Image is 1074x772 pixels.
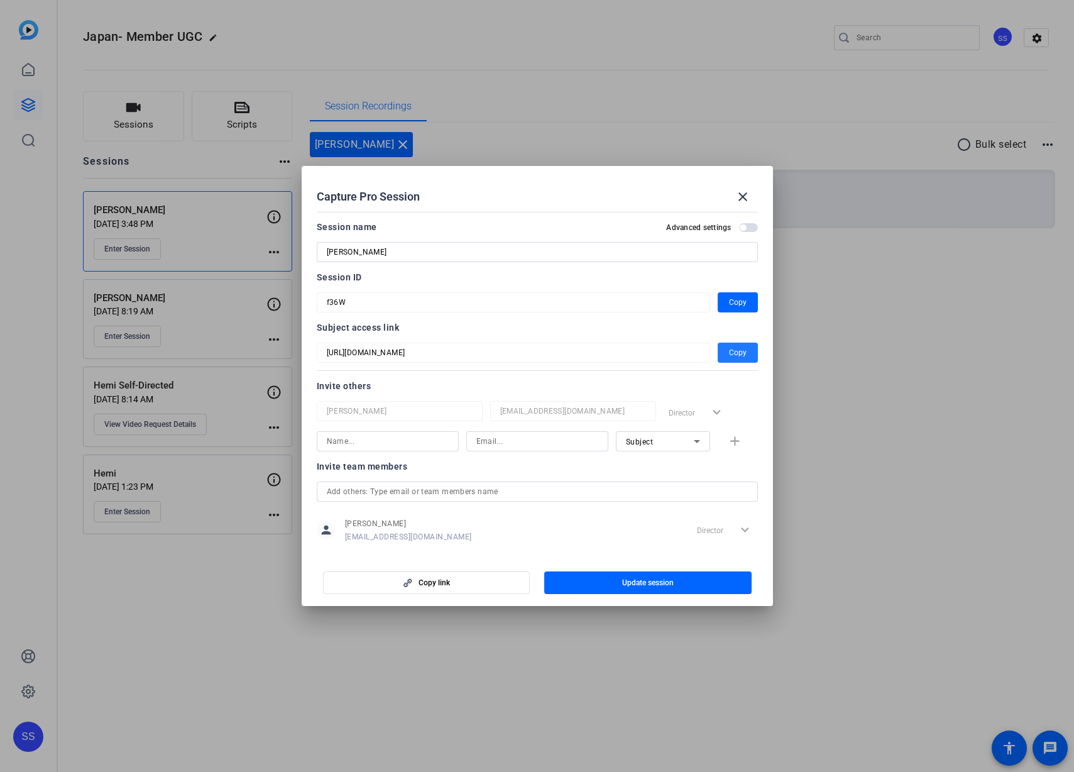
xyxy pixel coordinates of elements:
mat-icon: person [317,521,336,539]
span: Update session [622,578,674,588]
input: Session OTP [327,295,700,310]
input: Enter Session Name [327,245,748,260]
div: Capture Pro Session [317,182,758,212]
mat-icon: close [735,189,750,204]
span: Copy [729,295,747,310]
input: Name... [327,404,473,419]
input: Add others: Type email or team members name [327,484,748,499]
div: Invite others [317,378,758,394]
span: Copy [729,345,747,360]
div: Session name [317,219,377,234]
input: Name... [327,434,449,449]
button: Copy [718,292,758,312]
div: Subject access link [317,320,758,335]
input: Session OTP [327,345,700,360]
button: Copy [718,343,758,363]
span: Copy link [419,578,450,588]
input: Email... [500,404,646,419]
h2: Advanced settings [666,223,731,233]
span: Subject [626,438,654,446]
button: Copy link [323,571,530,594]
div: Session ID [317,270,758,285]
input: Email... [476,434,598,449]
div: Invite team members [317,459,758,474]
span: [EMAIL_ADDRESS][DOMAIN_NAME] [345,532,472,542]
button: Update session [544,571,752,594]
span: [PERSON_NAME] [345,519,472,529]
